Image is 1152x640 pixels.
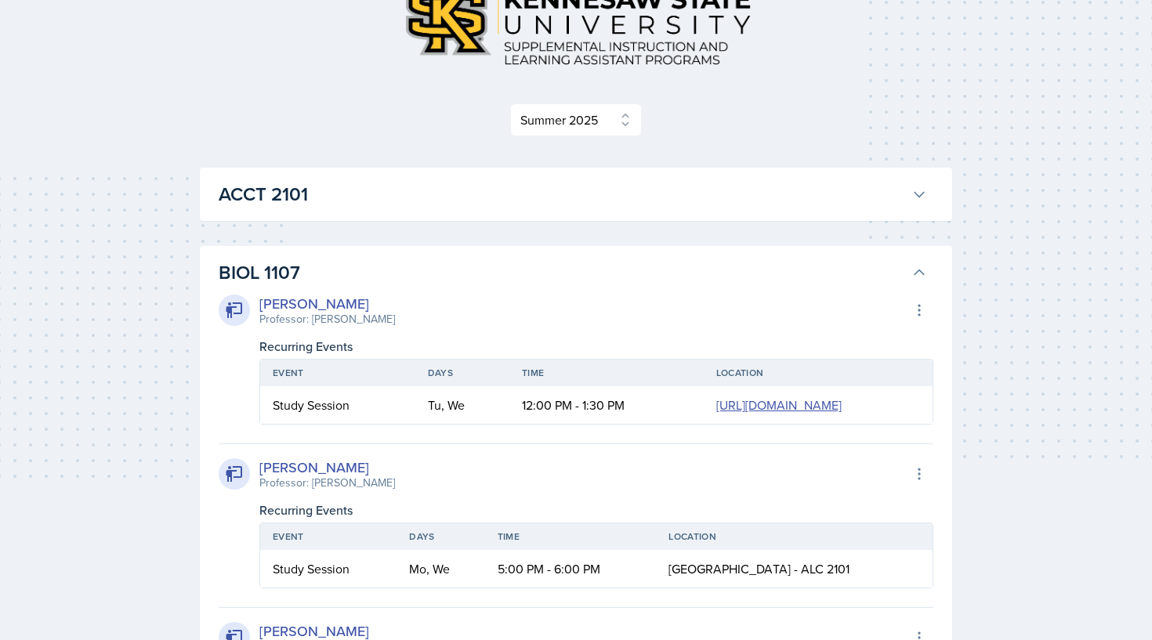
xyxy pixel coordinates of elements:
[219,259,905,287] h3: BIOL 1107
[668,560,850,577] span: [GEOGRAPHIC_DATA] - ALC 2101
[509,386,704,424] td: 12:00 PM - 1:30 PM
[273,396,403,414] div: Study Session
[259,457,395,478] div: [PERSON_NAME]
[219,180,905,208] h3: ACCT 2101
[259,475,395,491] div: Professor: [PERSON_NAME]
[216,177,930,212] button: ACCT 2101
[656,523,933,550] th: Location
[259,311,395,327] div: Professor: [PERSON_NAME]
[704,360,933,386] th: Location
[216,255,930,290] button: BIOL 1107
[716,396,842,414] a: [URL][DOMAIN_NAME]
[259,293,395,314] div: [PERSON_NAME]
[259,337,933,356] div: Recurring Events
[397,550,485,588] td: Mo, We
[260,523,397,550] th: Event
[273,559,384,578] div: Study Session
[397,523,485,550] th: Days
[485,523,657,550] th: Time
[260,360,415,386] th: Event
[415,360,509,386] th: Days
[509,360,704,386] th: Time
[415,386,509,424] td: Tu, We
[485,550,657,588] td: 5:00 PM - 6:00 PM
[259,501,933,519] div: Recurring Events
